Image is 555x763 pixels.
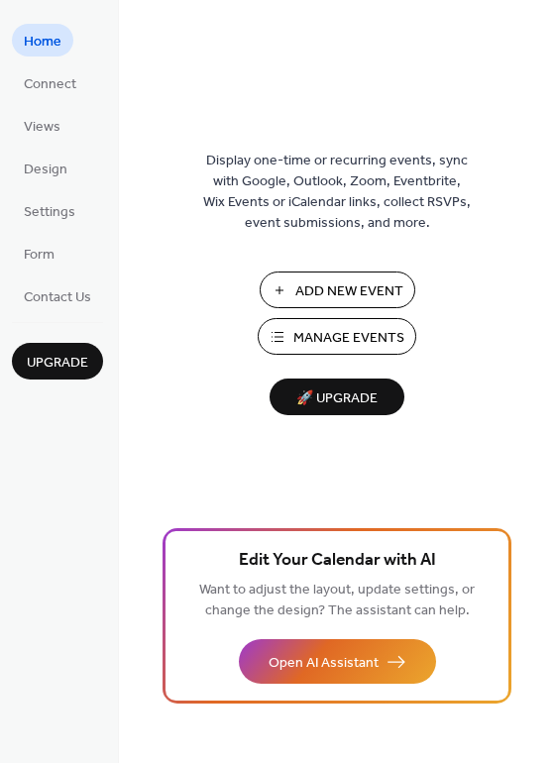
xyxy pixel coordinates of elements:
[258,318,416,355] button: Manage Events
[270,379,404,415] button: 🚀 Upgrade
[260,272,415,308] button: Add New Event
[24,117,60,138] span: Views
[12,237,66,270] a: Form
[24,245,55,266] span: Form
[24,32,61,53] span: Home
[281,385,392,412] span: 🚀 Upgrade
[27,353,88,374] span: Upgrade
[293,328,404,349] span: Manage Events
[12,194,87,227] a: Settings
[295,281,403,302] span: Add New Event
[239,639,436,684] button: Open AI Assistant
[24,74,76,95] span: Connect
[199,577,475,624] span: Want to adjust the layout, update settings, or change the design? The assistant can help.
[12,152,79,184] a: Design
[12,24,73,56] a: Home
[12,343,103,380] button: Upgrade
[239,547,436,575] span: Edit Your Calendar with AI
[12,279,103,312] a: Contact Us
[203,151,471,234] span: Display one-time or recurring events, sync with Google, Outlook, Zoom, Eventbrite, Wix Events or ...
[12,66,88,99] a: Connect
[269,653,379,674] span: Open AI Assistant
[24,160,67,180] span: Design
[24,202,75,223] span: Settings
[12,109,72,142] a: Views
[24,287,91,308] span: Contact Us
